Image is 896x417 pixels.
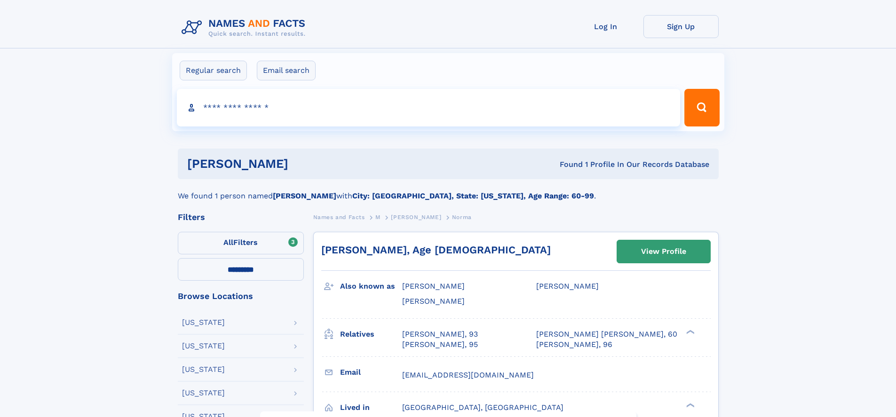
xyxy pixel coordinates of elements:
[182,342,225,350] div: [US_STATE]
[180,61,247,80] label: Regular search
[178,15,313,40] img: Logo Names and Facts
[182,389,225,397] div: [US_STATE]
[402,339,478,350] a: [PERSON_NAME], 95
[273,191,336,200] b: [PERSON_NAME]
[536,329,677,339] a: [PERSON_NAME] [PERSON_NAME], 60
[402,329,478,339] a: [PERSON_NAME], 93
[391,214,441,220] span: [PERSON_NAME]
[375,211,381,223] a: M
[684,329,695,335] div: ❯
[684,402,695,408] div: ❯
[424,159,709,170] div: Found 1 Profile In Our Records Database
[182,366,225,373] div: [US_STATE]
[321,244,551,256] a: [PERSON_NAME], Age [DEMOGRAPHIC_DATA]
[340,364,402,380] h3: Email
[178,292,304,300] div: Browse Locations
[177,89,681,126] input: search input
[340,400,402,416] h3: Lived in
[178,232,304,254] label: Filters
[402,403,563,412] span: [GEOGRAPHIC_DATA], [GEOGRAPHIC_DATA]
[187,158,424,170] h1: [PERSON_NAME]
[641,241,686,262] div: View Profile
[257,61,316,80] label: Email search
[223,238,233,247] span: All
[402,370,534,379] span: [EMAIL_ADDRESS][DOMAIN_NAME]
[182,319,225,326] div: [US_STATE]
[340,278,402,294] h3: Also known as
[178,179,719,202] div: We found 1 person named with .
[391,211,441,223] a: [PERSON_NAME]
[313,211,365,223] a: Names and Facts
[684,89,719,126] button: Search Button
[643,15,719,38] a: Sign Up
[402,297,465,306] span: [PERSON_NAME]
[375,214,381,220] span: M
[352,191,594,200] b: City: [GEOGRAPHIC_DATA], State: [US_STATE], Age Range: 60-99
[536,282,599,291] span: [PERSON_NAME]
[340,326,402,342] h3: Relatives
[402,282,465,291] span: [PERSON_NAME]
[568,15,643,38] a: Log In
[536,339,612,350] a: [PERSON_NAME], 96
[452,214,472,220] span: Norma
[617,240,710,263] a: View Profile
[178,213,304,221] div: Filters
